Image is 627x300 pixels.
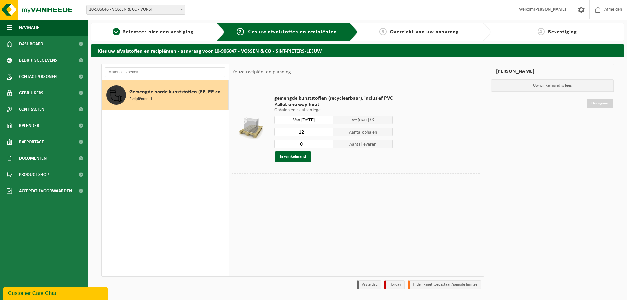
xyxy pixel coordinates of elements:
span: Navigatie [19,20,39,36]
span: Bevestiging [548,29,577,35]
span: 10-906046 - VOSSEN & CO - VORST [87,5,185,14]
span: Overzicht van uw aanvraag [390,29,459,35]
span: 4 [538,28,545,35]
span: Selecteer hier een vestiging [123,29,194,35]
span: Bedrijfsgegevens [19,52,57,69]
span: Kalender [19,118,39,134]
span: Acceptatievoorwaarden [19,183,72,199]
button: In winkelmand [275,151,311,162]
iframe: chat widget [3,286,109,300]
span: Pallet one way hout [274,102,393,108]
h2: Kies uw afvalstoffen en recipiënten - aanvraag voor 10-906047 - VOSSEN & CO - SINT-PIETERS-LEEUW [91,44,624,57]
button: Gemengde harde kunststoffen (PE, PP en PVC), recycleerbaar (industrieel) Recipiënten: 1 [102,80,229,110]
span: Contactpersonen [19,69,57,85]
a: Doorgaan [587,99,613,108]
strong: [PERSON_NAME] [534,7,566,12]
span: Recipiënten: 1 [129,96,152,102]
span: Product Shop [19,166,49,183]
p: Ophalen en plaatsen lege [274,108,393,113]
input: Selecteer datum [274,116,333,124]
div: Keuze recipiënt en planning [229,64,294,80]
div: [PERSON_NAME] [491,64,614,79]
span: Rapportage [19,134,44,150]
span: 10-906046 - VOSSEN & CO - VORST [86,5,185,15]
li: Holiday [384,280,405,289]
span: Gebruikers [19,85,43,101]
a: 1Selecteer hier een vestiging [95,28,212,36]
span: Aantal ophalen [333,128,393,136]
span: Contracten [19,101,44,118]
li: Vaste dag [357,280,381,289]
input: Materiaal zoeken [105,67,225,77]
p: Uw winkelmand is leeg [491,79,614,92]
span: tot [DATE] [352,118,369,122]
span: 1 [113,28,120,35]
span: gemengde kunststoffen (recycleerbaar), inclusief PVC [274,95,393,102]
span: 3 [379,28,387,35]
span: Dashboard [19,36,43,52]
span: Kies uw afvalstoffen en recipiënten [247,29,337,35]
span: Documenten [19,150,47,166]
li: Tijdelijk niet toegestaan/période limitée [408,280,481,289]
span: 2 [237,28,244,35]
span: Aantal leveren [333,140,393,148]
span: Gemengde harde kunststoffen (PE, PP en PVC), recycleerbaar (industrieel) [129,88,227,96]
